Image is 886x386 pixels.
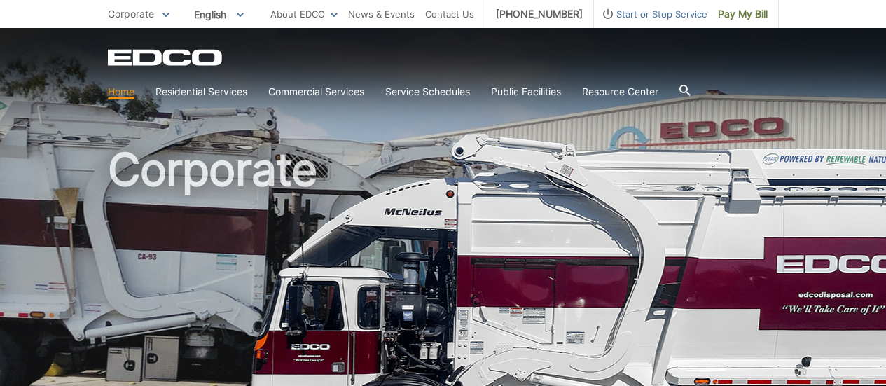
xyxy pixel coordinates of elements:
[425,6,474,22] a: Contact Us
[718,6,768,22] span: Pay My Bill
[108,49,224,66] a: EDCD logo. Return to the homepage.
[385,84,470,99] a: Service Schedules
[155,84,247,99] a: Residential Services
[348,6,415,22] a: News & Events
[108,84,134,99] a: Home
[491,84,561,99] a: Public Facilities
[270,6,338,22] a: About EDCO
[582,84,658,99] a: Resource Center
[184,3,254,26] span: English
[268,84,364,99] a: Commercial Services
[108,8,154,20] span: Corporate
